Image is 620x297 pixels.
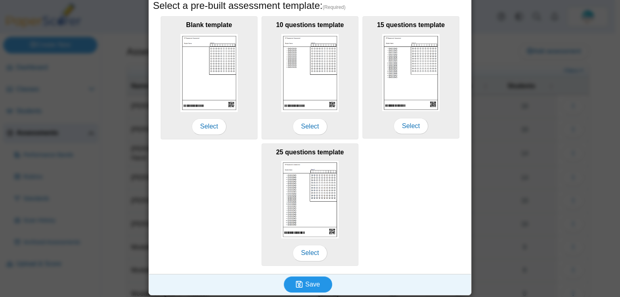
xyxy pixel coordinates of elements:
[293,245,327,261] span: Select
[284,276,332,293] button: Save
[394,118,428,134] span: Select
[180,34,238,112] img: scan_sheet_blank.png
[293,118,327,135] span: Select
[382,34,440,112] img: scan_sheet_15_questions.png
[281,34,339,112] img: scan_sheet_10_questions.png
[276,149,344,156] b: 25 questions template
[305,281,320,288] span: Save
[192,118,226,135] span: Select
[281,161,339,238] img: scan_sheet_25_questions.png
[186,21,232,28] b: Blank template
[377,21,445,28] b: 15 questions template
[323,4,346,11] span: (Required)
[276,21,344,28] b: 10 questions template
